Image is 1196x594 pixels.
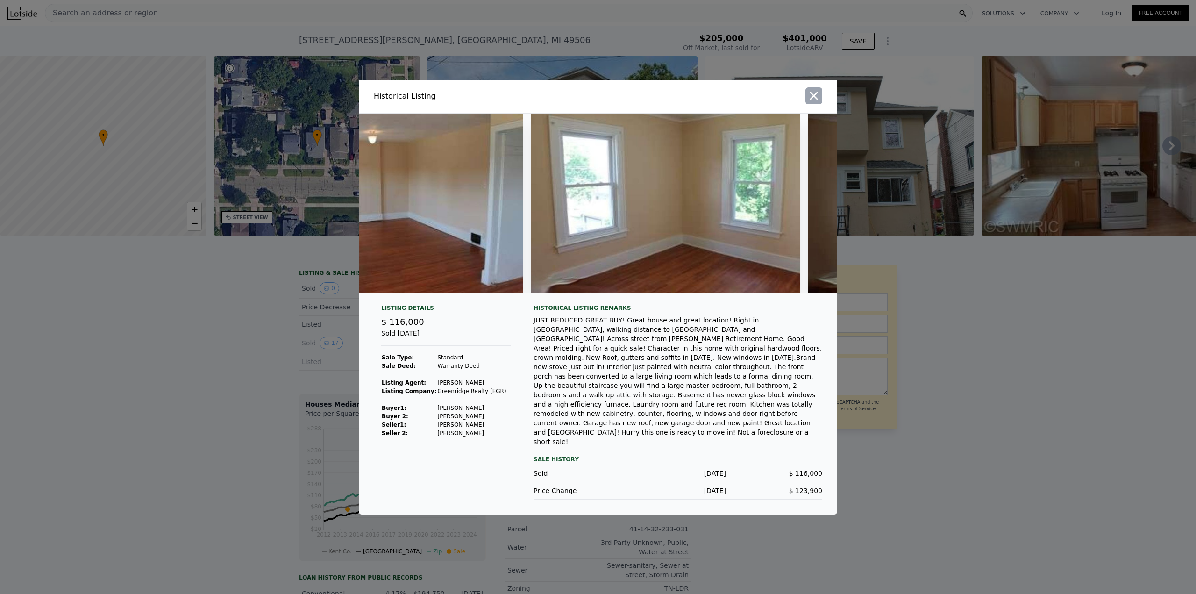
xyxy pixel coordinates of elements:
[531,114,800,293] img: Property Img
[808,114,1077,293] img: Property Img
[382,363,416,369] strong: Sale Deed:
[437,421,506,429] td: [PERSON_NAME]
[382,354,414,361] strong: Sale Type:
[382,405,406,411] strong: Buyer 1 :
[789,487,822,494] span: $ 123,900
[437,387,506,395] td: Greenridge Realty (EGR)
[789,470,822,477] span: $ 116,000
[374,91,594,102] div: Historical Listing
[630,469,726,478] div: [DATE]
[437,412,506,421] td: [PERSON_NAME]
[437,362,506,370] td: Warranty Deed
[534,469,630,478] div: Sold
[437,404,506,412] td: [PERSON_NAME]
[381,317,424,327] span: $ 116,000
[381,304,511,315] div: Listing Details
[630,486,726,495] div: [DATE]
[382,388,436,394] strong: Listing Company:
[437,429,506,437] td: [PERSON_NAME]
[437,379,506,387] td: [PERSON_NAME]
[382,422,406,428] strong: Seller 1 :
[534,486,630,495] div: Price Change
[534,304,822,312] div: Historical Listing remarks
[382,379,426,386] strong: Listing Agent:
[534,315,822,446] div: JUST REDUCED!GREAT BUY! Great house and great location! Right in [GEOGRAPHIC_DATA], walking dista...
[437,353,506,362] td: Standard
[534,454,822,465] div: Sale History
[253,114,523,293] img: Property Img
[381,329,511,346] div: Sold [DATE]
[382,413,408,420] strong: Buyer 2:
[382,430,408,437] strong: Seller 2:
